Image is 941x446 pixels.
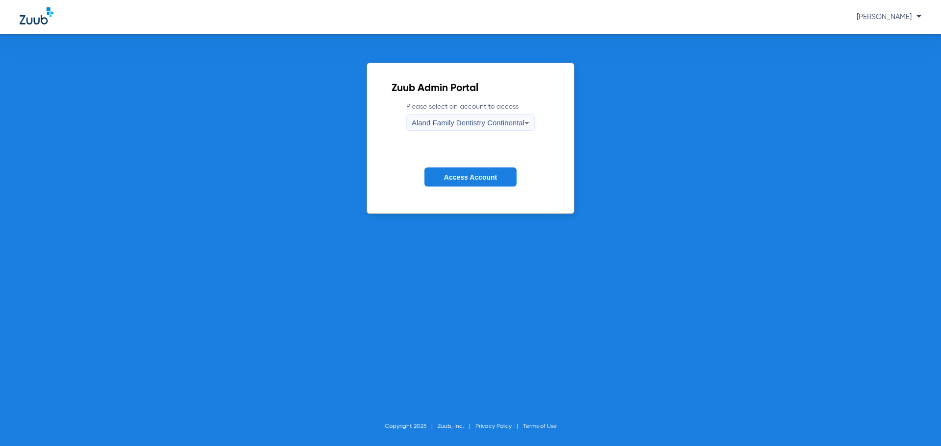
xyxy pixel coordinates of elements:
li: Copyright 2025 [385,422,438,431]
span: Access Account [444,173,497,181]
button: Access Account [424,167,517,187]
a: Terms of Use [523,423,557,429]
li: Zuub, Inc. [438,422,475,431]
span: Aland Family Dentistry Continental [412,118,524,127]
iframe: Chat Widget [892,399,941,446]
a: Privacy Policy [475,423,512,429]
label: Please select an account to access [406,102,535,131]
span: [PERSON_NAME] [857,13,921,21]
img: Zuub Logo [20,7,53,24]
h2: Zuub Admin Portal [392,84,549,94]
